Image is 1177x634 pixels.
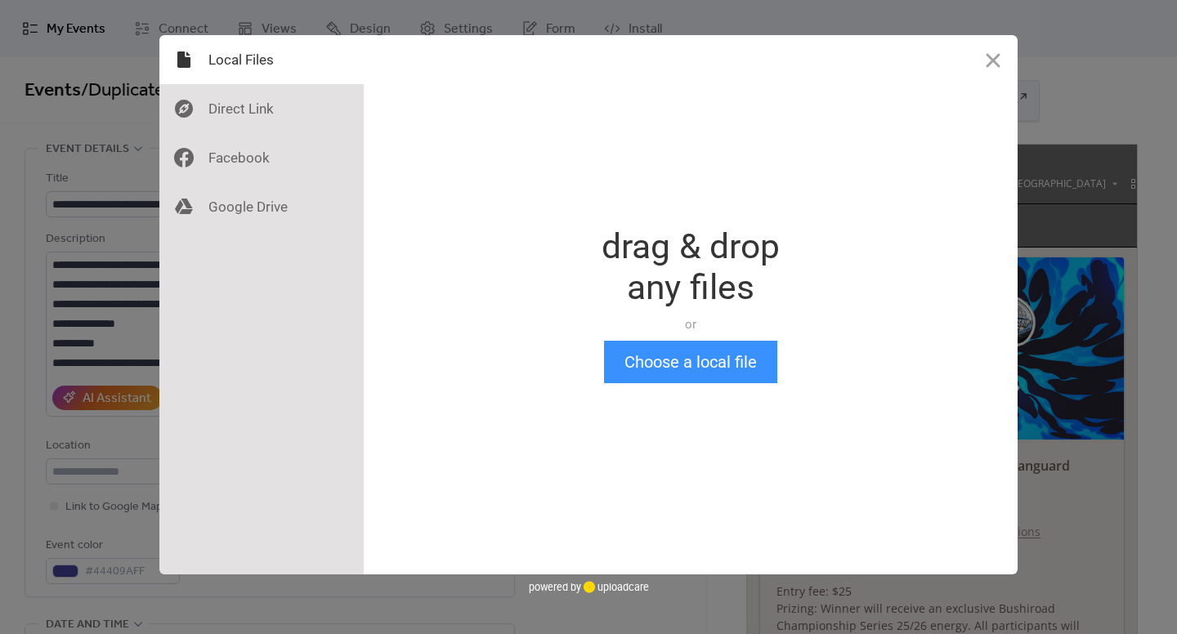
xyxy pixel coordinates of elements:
button: Choose a local file [604,341,777,383]
button: Close [969,35,1018,84]
div: Facebook [159,133,364,182]
div: Direct Link [159,84,364,133]
div: or [602,316,780,333]
div: Google Drive [159,182,364,231]
div: drag & drop any files [602,226,780,308]
a: uploadcare [581,581,649,593]
div: powered by [529,574,649,599]
div: Local Files [159,35,364,84]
